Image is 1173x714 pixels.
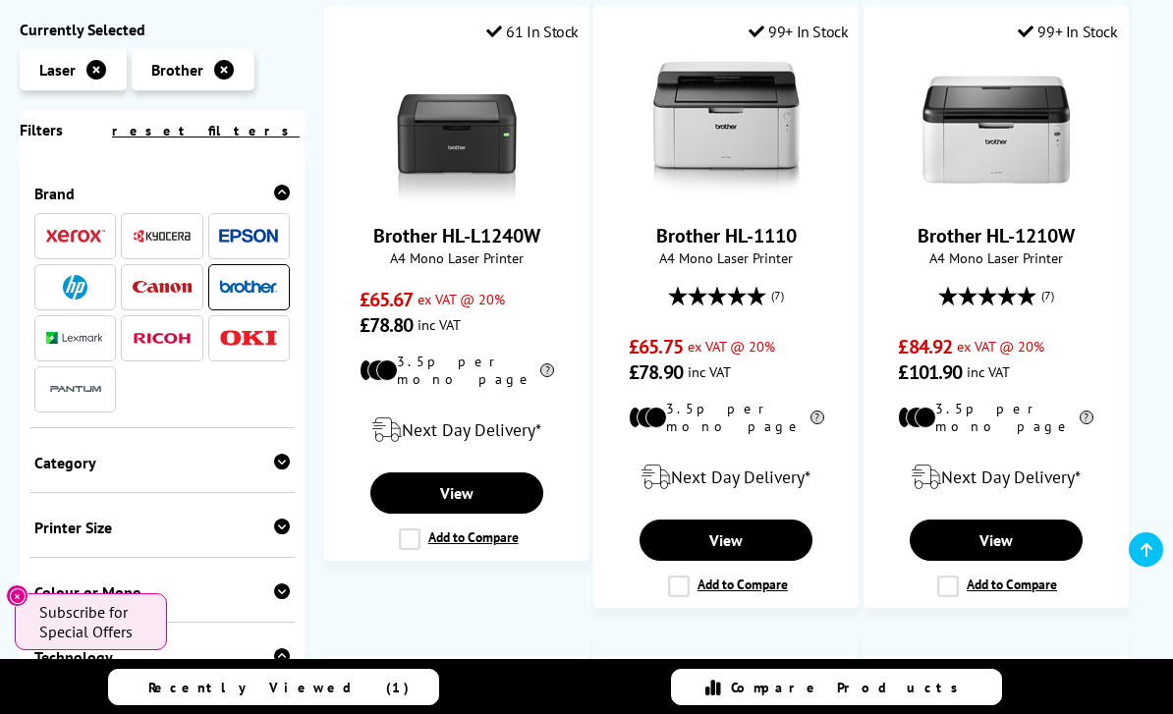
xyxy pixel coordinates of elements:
div: 99+ In Stock [749,22,849,41]
span: £84.92 [898,334,952,359]
div: 61 In Stock [486,22,579,41]
img: Brother HL-L1240W [383,56,531,203]
a: View [640,520,812,561]
a: View [370,472,543,514]
a: Brother HL-L1240W [373,223,540,248]
div: Category [34,453,290,472]
a: Brother HL-1110 [652,188,800,207]
a: Ricoh [133,326,192,351]
img: HP [63,275,87,300]
label: Add to Compare [937,576,1057,597]
span: inc VAT [688,362,731,381]
a: Brother HL-1110 [656,223,797,248]
a: Canon [133,275,192,300]
div: modal_delivery [335,403,579,458]
a: Brother HL-1210W [918,223,1075,248]
li: 3.5p per mono page [898,400,1092,435]
span: £65.75 [629,334,683,359]
span: Brother [151,60,203,80]
div: 99+ In Stock [1018,22,1118,41]
img: Xerox [46,230,105,244]
div: Printer Size [34,518,290,537]
img: Lexmark [46,333,105,345]
span: A4 Mono Laser Printer [874,248,1118,267]
img: Brother [219,280,278,294]
span: £101.90 [898,359,962,385]
span: A4 Mono Laser Printer [335,248,579,267]
li: 3.5p per mono page [360,353,554,388]
span: Laser [39,60,76,80]
img: Brother HL-1110 [652,56,800,203]
div: Currently Selected [20,20,305,39]
a: Brother HL-L1240W [383,188,531,207]
a: Pantum [46,377,105,402]
span: £65.67 [360,287,414,312]
img: Ricoh [133,333,192,344]
div: modal_delivery [604,450,848,505]
span: A4 Mono Laser Printer [604,248,848,267]
span: ex VAT @ 20% [688,337,775,356]
a: OKI [219,326,278,351]
span: (7) [771,277,784,314]
div: Technology [34,647,290,667]
img: OKI [219,330,278,347]
span: inc VAT [418,315,461,334]
button: Close [6,584,28,607]
div: modal_delivery [874,450,1118,505]
span: (7) [1041,277,1054,314]
a: Recently Viewed (1) [108,669,438,705]
div: Colour or Mono [34,582,290,602]
label: Add to Compare [399,528,519,550]
img: Pantum [46,378,105,402]
a: Epson [219,224,278,248]
img: Kyocera [133,229,192,244]
img: Brother HL-1210W [922,56,1070,203]
span: ex VAT @ 20% [957,337,1044,356]
span: £78.80 [360,312,414,338]
label: Add to Compare [668,576,788,597]
span: £78.90 [629,359,683,385]
a: reset filters [112,122,300,139]
span: inc VAT [967,362,1010,381]
span: Recently Viewed (1) [148,679,410,696]
img: Epson [219,229,278,244]
a: Xerox [46,224,105,248]
a: View [910,520,1083,561]
a: HP [46,275,105,300]
img: Canon [133,281,192,294]
span: Compare Products [731,679,969,696]
a: Lexmark [46,326,105,351]
span: Subscribe for Special Offers [39,602,147,641]
a: Brother HL-1210W [922,188,1070,207]
span: Filters [20,120,63,139]
a: Compare Products [671,669,1001,705]
a: Kyocera [133,224,192,248]
li: 3.5p per mono page [629,400,823,435]
a: Brother [219,275,278,300]
span: ex VAT @ 20% [418,290,505,308]
div: Brand [34,184,290,203]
